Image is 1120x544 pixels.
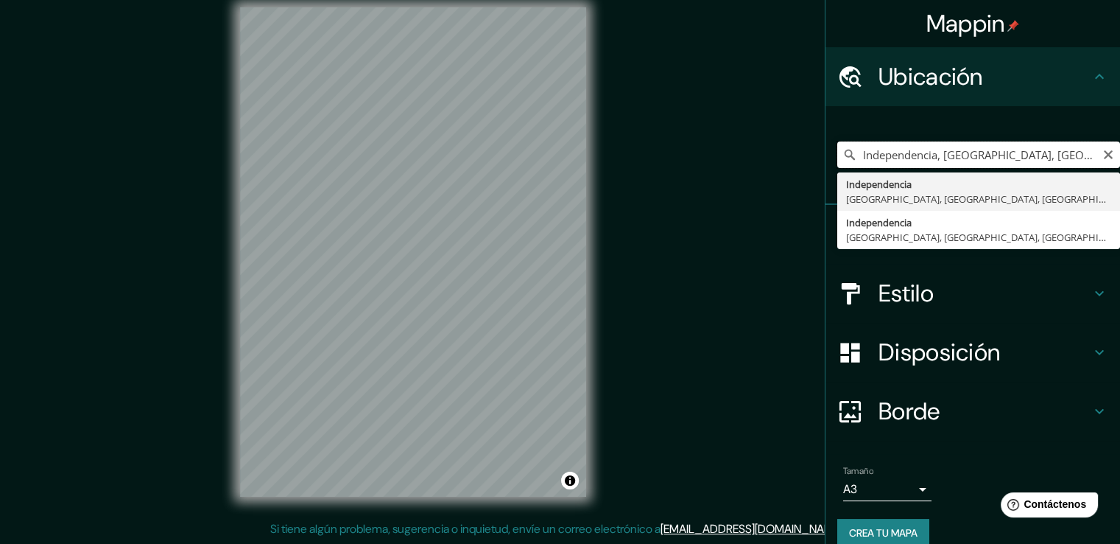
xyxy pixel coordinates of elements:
font: Independencia [846,216,912,229]
div: Borde [825,382,1120,441]
input: Elige tu ciudad o zona [837,142,1120,168]
iframe: Lanzador de widgets de ayuda [989,487,1104,528]
font: Crea tu mapa [849,526,918,540]
div: Disposición [825,323,1120,382]
img: pin-icon.png [1007,20,1019,32]
canvas: Mapa [240,7,586,497]
font: Tamaño [843,465,873,477]
button: Activar o desactivar atribución [561,472,579,489]
font: Independencia [846,178,912,191]
button: Claro [1102,147,1114,161]
div: Patas [825,205,1120,264]
div: A3 [843,478,931,501]
font: Disposición [878,337,1000,368]
font: Si tiene algún problema, sugerencia o inquietud, envíe un correo electrónico a [270,521,661,537]
font: Borde [878,396,940,427]
a: [EMAIL_ADDRESS][DOMAIN_NAME] [661,521,842,537]
font: Mappin [926,8,1005,39]
div: Estilo [825,264,1120,323]
font: Ubicación [878,61,983,92]
font: Estilo [878,278,934,309]
font: A3 [843,481,857,497]
div: Ubicación [825,47,1120,106]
